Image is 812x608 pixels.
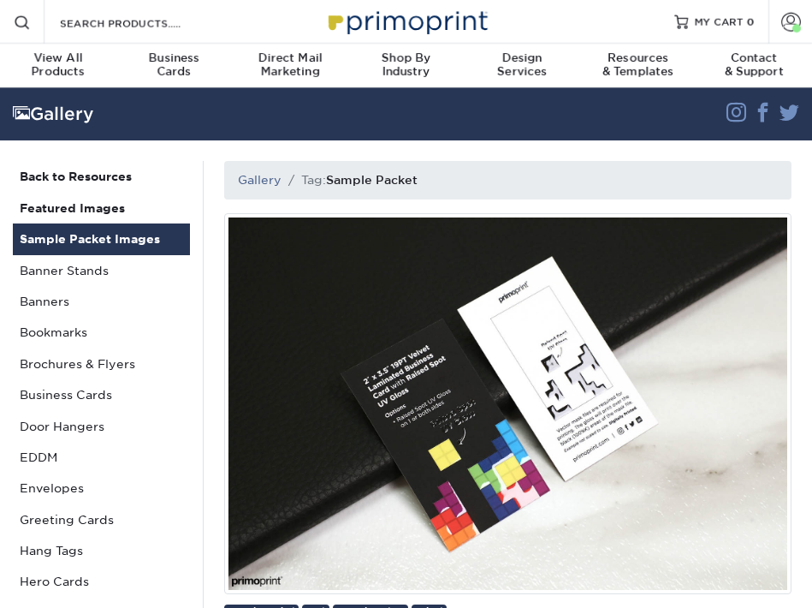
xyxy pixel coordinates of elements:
a: Brochures & Flyers [13,349,190,379]
div: Marketing [232,51,348,79]
a: Hero Cards [13,566,190,597]
span: Shop By [348,51,465,65]
a: Door Hangers [13,411,190,442]
div: Services [464,51,580,79]
a: Banner Stands [13,255,190,286]
h1: Sample Packet [326,173,418,187]
span: Design [464,51,580,65]
a: Bookmarks [13,317,190,348]
a: Resources& Templates [580,44,696,89]
input: SEARCH PRODUCTS..... [58,12,225,33]
div: & Support [696,51,812,79]
img: Primoprint [321,3,492,39]
a: Sample Packet Images [13,224,190,254]
a: Greeting Cards [13,504,190,535]
strong: Sample Packet Images [20,232,160,246]
div: Industry [348,51,465,79]
a: Shop ByIndustry [348,44,465,89]
a: DesignServices [464,44,580,89]
a: Hang Tags [13,535,190,566]
a: Gallery [238,173,282,187]
li: Tag: [282,171,418,188]
span: MY CART [695,15,744,29]
a: BusinessCards [116,44,233,89]
strong: Featured Images [20,201,125,215]
div: Cards [116,51,233,79]
div: & Templates [580,51,696,79]
a: EDDM [13,442,190,473]
span: 0 [747,15,755,27]
a: Back to Resources [13,161,190,192]
a: Envelopes [13,473,190,504]
a: Banners [13,286,190,317]
img: 19pt Velvet Laminated Business Card with Raised Spot UV Gloss [224,213,791,594]
span: Direct Mail [232,51,348,65]
a: Contact& Support [696,44,812,89]
span: Contact [696,51,812,65]
span: Resources [580,51,696,65]
a: Featured Images [13,193,190,224]
a: Direct MailMarketing [232,44,348,89]
a: Business Cards [13,379,190,410]
span: Business [116,51,233,65]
